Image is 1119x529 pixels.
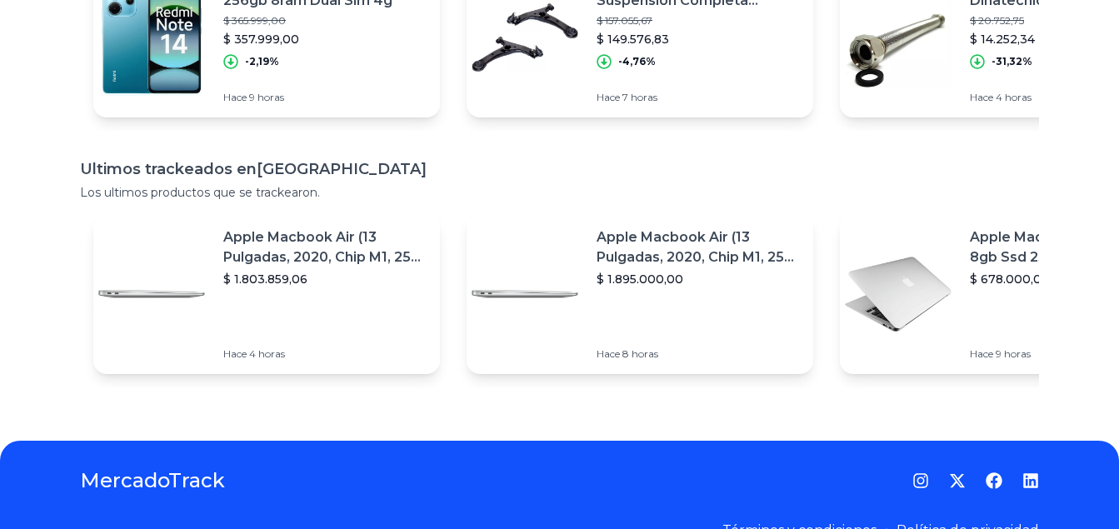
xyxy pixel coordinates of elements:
p: $ 157.055,67 [597,14,800,27]
a: Instagram [912,472,929,489]
p: Hace 7 horas [597,91,800,104]
a: Featured imageApple Macbook Air (13 Pulgadas, 2020, Chip M1, 256 Gb De Ssd, 8 Gb De Ram) - Plata$... [93,214,440,374]
p: $ 365.999,00 [223,14,427,27]
h1: Ultimos trackeados en [GEOGRAPHIC_DATA] [80,157,1039,181]
a: Facebook [986,472,1002,489]
p: Hace 9 horas [223,91,427,104]
a: Twitter [949,472,966,489]
a: MercadoTrack [80,467,225,494]
img: Featured image [467,236,583,352]
p: Hace 8 horas [597,347,800,361]
a: LinkedIn [1022,472,1039,489]
p: $ 149.576,83 [597,31,800,47]
p: Apple Macbook Air (13 Pulgadas, 2020, Chip M1, 256 Gb De Ssd, 8 Gb De Ram) - Plata [597,227,800,267]
p: Hace 4 horas [223,347,427,361]
p: -4,76% [618,55,656,68]
p: $ 1.803.859,06 [223,271,427,287]
p: -2,19% [245,55,279,68]
img: Featured image [93,236,210,352]
p: -31,32% [992,55,1032,68]
p: Los ultimos productos que se trackearon. [80,184,1039,201]
p: Apple Macbook Air (13 Pulgadas, 2020, Chip M1, 256 Gb De Ssd, 8 Gb De Ram) - Plata [223,227,427,267]
p: $ 357.999,00 [223,31,427,47]
img: Featured image [840,236,957,352]
a: Featured imageApple Macbook Air (13 Pulgadas, 2020, Chip M1, 256 Gb De Ssd, 8 Gb De Ram) - Plata$... [467,214,813,374]
p: $ 1.895.000,00 [597,271,800,287]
